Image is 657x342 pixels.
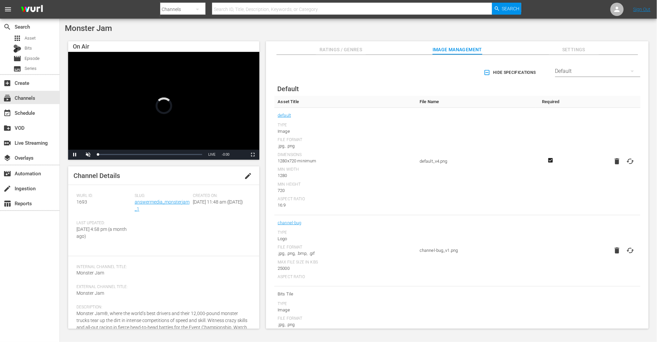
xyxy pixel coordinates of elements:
[278,202,413,209] div: 16:9
[25,55,40,62] span: Episode
[193,193,248,199] span: Created On:
[76,290,104,296] span: Monster Jam
[25,35,36,42] span: Asset
[76,221,131,226] span: Last Updated:
[3,139,11,147] span: Live Streaming
[135,199,190,212] a: answermedia_monsterjam_1
[98,154,202,155] div: Progress Bar
[277,85,299,93] span: Default
[278,128,413,135] div: Image
[416,96,536,108] th: File Name
[278,172,413,179] div: 1280
[73,172,120,180] span: Channel Details
[278,158,413,164] div: 1280x720 minimum
[278,245,413,250] div: File Format
[135,193,190,199] span: Slug:
[278,137,413,143] div: File Format
[433,46,482,54] span: Image Management
[68,150,81,160] button: Pause
[76,270,104,275] span: Monster Jam
[278,316,413,321] div: File Format
[73,43,89,50] span: On Air
[13,55,21,63] span: Episode
[244,172,252,180] span: edit
[278,301,413,307] div: Type
[485,69,536,76] span: Hide Specifications
[65,24,112,33] span: Monster Jam
[240,168,256,184] button: edit
[13,34,21,42] span: Asset
[278,236,413,242] div: Logo
[3,200,11,208] span: Reports
[76,305,248,310] span: Description:
[278,274,413,280] div: Aspect Ratio
[193,199,243,205] span: [DATE] 11:48 am ([DATE])
[278,197,413,202] div: Aspect Ratio
[416,108,536,215] td: default_v4.png
[68,52,259,160] div: Video Player
[76,199,87,205] span: 1693
[3,94,11,102] span: Channels
[3,23,11,31] span: Search
[4,5,12,13] span: menu
[274,96,416,108] th: Asset Title
[316,46,366,54] span: Ratings / Genres
[278,250,413,257] div: .jpg, .png, .bmp, .gif
[278,321,413,328] div: .jpg, .png
[3,170,11,178] span: Automation
[555,62,640,81] div: Default
[25,65,37,72] span: Series
[482,63,539,82] button: Hide Specifications
[278,143,413,149] div: .jpg, .png
[278,187,413,194] div: 720
[278,230,413,236] div: Type
[13,45,21,53] div: Bits
[76,284,248,290] span: External Channel Title:
[233,150,246,160] button: Picture-in-Picture
[25,45,32,52] span: Bits
[246,150,259,160] button: Fullscreen
[76,193,131,199] span: Wurl ID:
[547,157,555,163] svg: Required
[3,79,11,87] span: Create
[223,153,229,156] span: 0:00
[502,3,520,15] span: Search
[278,290,413,298] span: Bits Tile
[278,265,413,272] div: 25000
[278,219,302,227] a: channel-bug
[208,153,216,156] span: LIVE
[278,307,413,313] div: Image
[13,65,21,73] span: Series
[222,153,223,156] span: -
[76,264,248,270] span: Internal Channel Title:
[278,167,413,172] div: Min Width
[16,2,48,17] img: ans4CAIJ8jUAAAAAAAAAAAAAAAAAAAAAAAAgQb4GAAAAAAAAAAAAAAAAAAAAAAAAJMjXAAAAAAAAAAAAAAAAAAAAAAAAgAT5G...
[492,3,521,15] button: Search
[205,150,219,160] button: Seek to live, currently behind live
[3,154,11,162] span: Overlays
[536,96,566,108] th: Required
[416,215,536,286] td: channel-bug_v1.png
[3,185,11,193] span: Ingestion
[81,150,95,160] button: Unmute
[76,227,127,239] span: [DATE] 4:58 pm (a month ago)
[633,7,651,12] a: Sign Out
[278,182,413,187] div: Min Height
[278,123,413,128] div: Type
[3,109,11,117] span: Schedule
[549,46,599,54] span: Settings
[278,111,291,120] a: default
[278,260,413,265] div: Max File Size In Kbs
[3,124,11,132] span: VOD
[278,152,413,158] div: Dimensions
